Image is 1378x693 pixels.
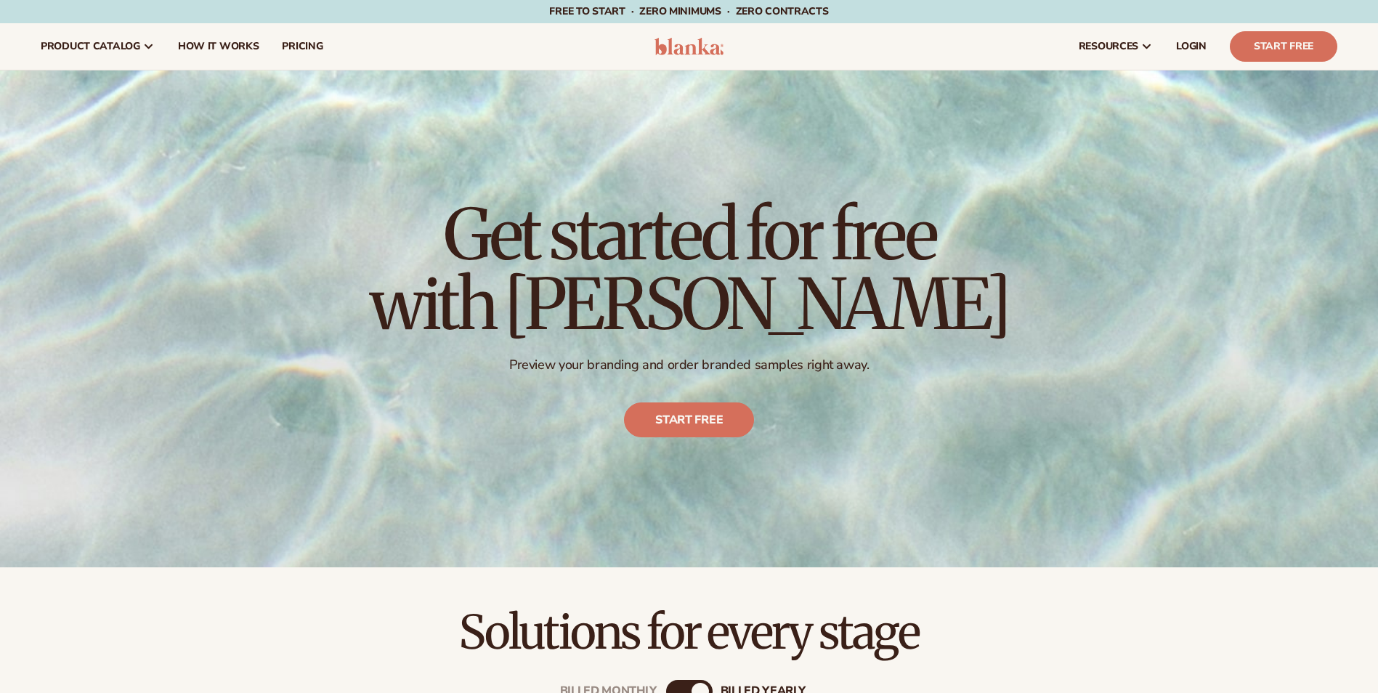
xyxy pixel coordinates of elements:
a: LOGIN [1164,23,1218,70]
span: product catalog [41,41,140,52]
a: How It Works [166,23,271,70]
span: pricing [282,41,323,52]
a: resources [1067,23,1164,70]
a: product catalog [29,23,166,70]
a: Start Free [1230,31,1337,62]
span: resources [1079,41,1138,52]
h2: Solutions for every stage [41,608,1337,657]
h1: Get started for free with [PERSON_NAME] [370,200,1009,339]
span: LOGIN [1176,41,1207,52]
span: How It Works [178,41,259,52]
p: Preview your branding and order branded samples right away. [370,357,1009,373]
img: logo [654,38,724,55]
a: Start free [624,403,754,438]
a: pricing [270,23,334,70]
span: Free to start · ZERO minimums · ZERO contracts [549,4,828,18]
